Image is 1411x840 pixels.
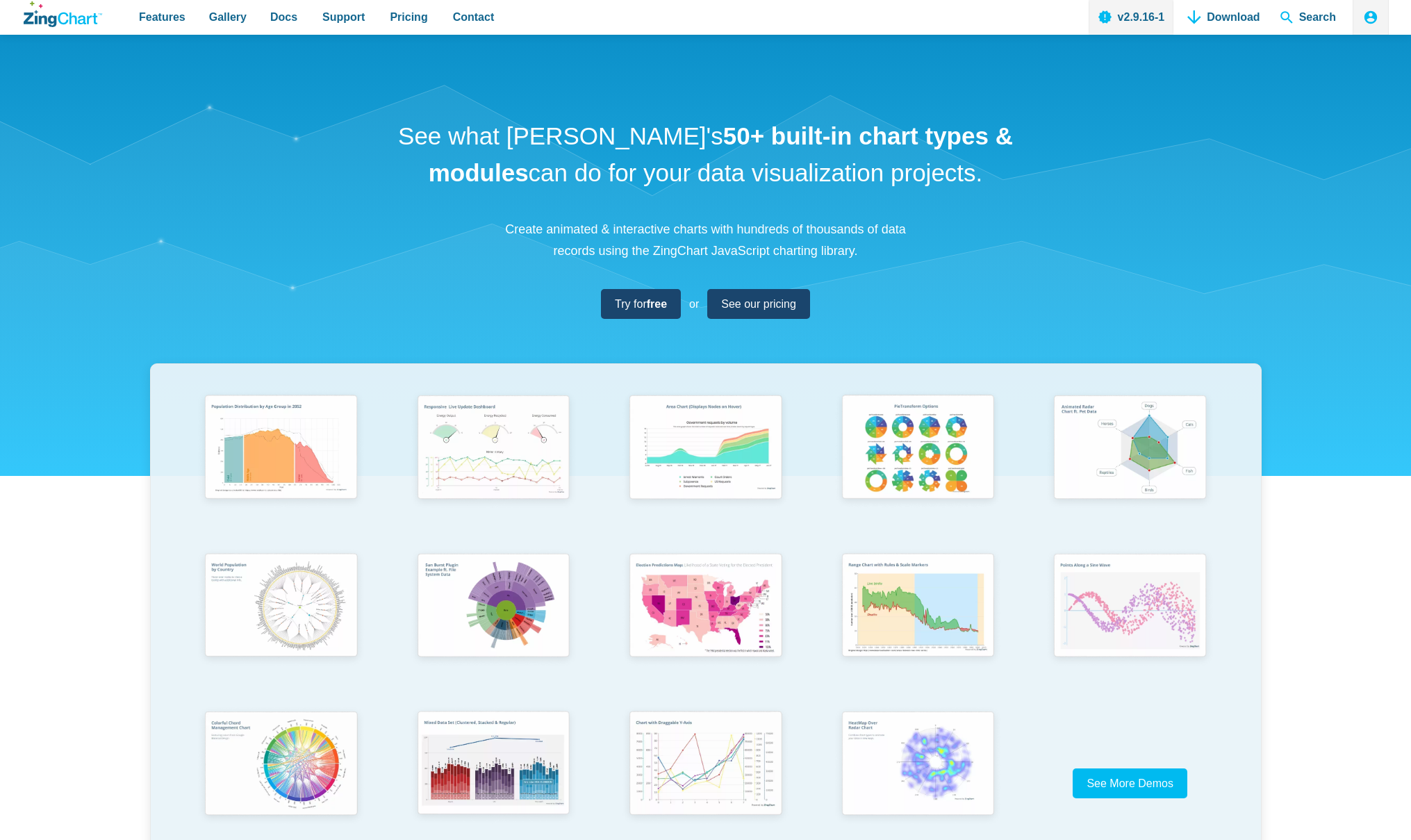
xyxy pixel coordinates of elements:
span: or [689,295,699,313]
img: Pie Transform Options [833,388,1002,509]
a: See More Demos [1073,768,1187,798]
span: Features [139,8,185,26]
img: Responsive Live Update Dashboard [409,388,578,509]
img: Points Along a Sine Wave [1045,547,1214,668]
span: See More Demos [1087,777,1173,789]
strong: free [647,298,667,310]
a: Range Chart with Rultes & Scale Markers [811,547,1024,705]
a: Animated Radar Chart ft. Pet Data [1024,388,1237,546]
img: Animated Radar Chart ft. Pet Data [1045,388,1214,509]
img: Mixed Data Set (Clustered, Stacked, and Regular) [409,705,578,825]
h1: See what [PERSON_NAME]'s can do for your data visualization projects. [393,118,1018,191]
img: Area Chart (Displays Nodes on Hover) [620,388,790,509]
img: Chart with Draggable Y-Axis [620,705,790,826]
strong: 50+ built-in chart types & modules [429,122,1013,186]
img: Population Distribution by Age Group in 2052 [196,388,365,509]
span: Support [322,8,365,26]
a: See our pricing [707,289,810,319]
a: Points Along a Sine Wave [1024,547,1237,705]
img: World Population by Country [196,547,365,668]
a: Sun Burst Plugin Example ft. File System Data [387,547,600,705]
span: Gallery [209,8,247,26]
a: Election Predictions Map [600,547,812,705]
a: Try forfree [601,289,681,319]
a: Area Chart (Displays Nodes on Hover) [600,388,812,546]
span: Docs [270,8,297,26]
span: See our pricing [721,295,796,313]
span: Pricing [390,8,427,26]
img: Heatmap Over Radar Chart [833,705,1002,826]
img: Range Chart with Rultes & Scale Markers [833,547,1002,668]
img: Sun Burst Plugin Example ft. File System Data [409,547,578,668]
a: Pie Transform Options [811,388,1024,546]
img: Election Predictions Map [620,547,790,668]
p: Create animated & interactive charts with hundreds of thousands of data records using the ZingCha... [497,219,914,261]
a: Responsive Live Update Dashboard [387,388,600,546]
a: Population Distribution by Age Group in 2052 [175,388,388,546]
img: Colorful Chord Management Chart [196,705,365,826]
a: ZingChart Logo. Click to return to the homepage [24,1,102,27]
a: World Population by Country [175,547,388,705]
span: Try for [615,295,667,313]
span: Contact [453,8,495,26]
